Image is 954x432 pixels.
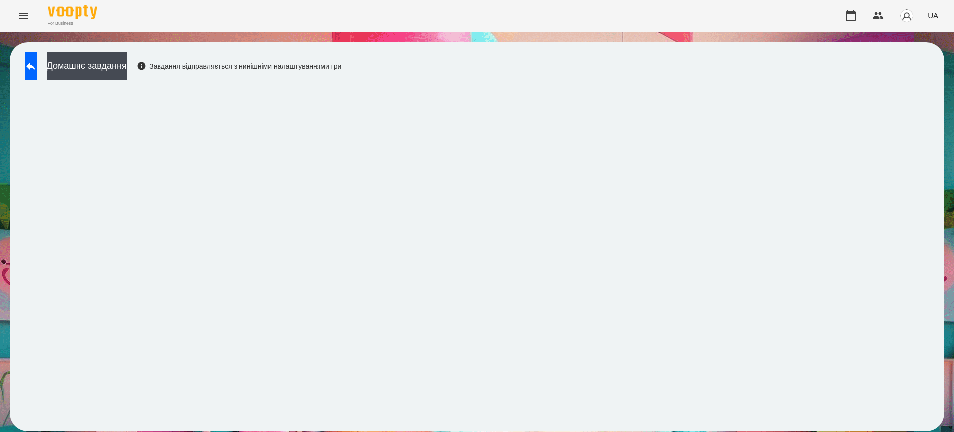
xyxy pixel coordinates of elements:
img: Voopty Logo [48,5,97,19]
img: avatar_s.png [900,9,914,23]
button: Домашнє завдання [47,52,127,80]
button: Menu [12,4,36,28]
div: Завдання відправляється з нинішніми налаштуваннями гри [137,61,342,71]
span: UA [928,10,938,21]
button: UA [924,6,942,25]
span: For Business [48,20,97,27]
